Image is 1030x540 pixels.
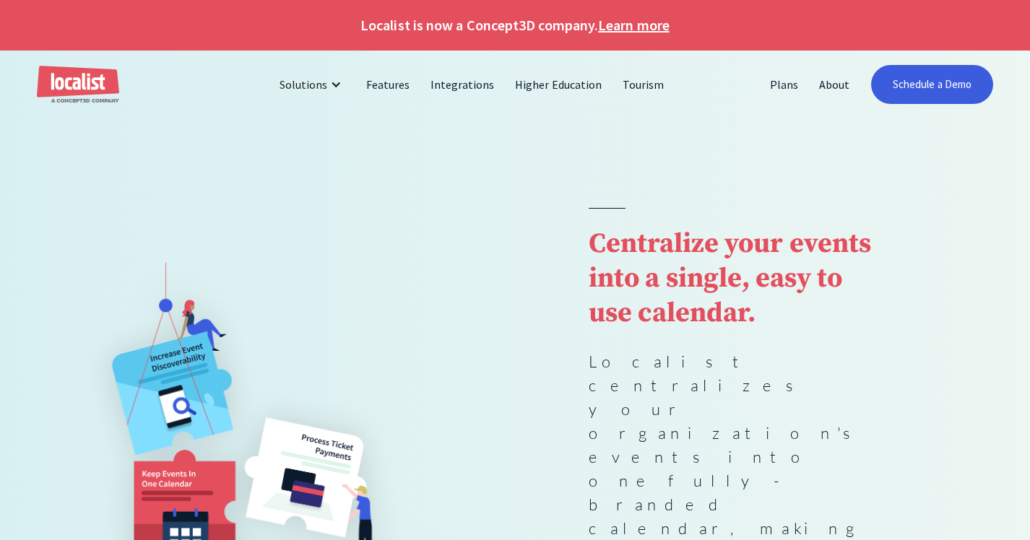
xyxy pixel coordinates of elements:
a: Higher Education [505,67,613,102]
a: Features [356,67,420,102]
a: Schedule a Demo [871,65,993,104]
a: Learn more [598,14,669,36]
a: Integrations [420,67,505,102]
div: Solutions [280,76,327,93]
a: Plans [760,67,809,102]
div: Solutions [269,67,356,102]
a: About [809,67,860,102]
a: home [37,66,119,104]
a: Tourism [613,67,675,102]
strong: Centralize your events into a single, easy to use calendar. [589,227,871,331]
